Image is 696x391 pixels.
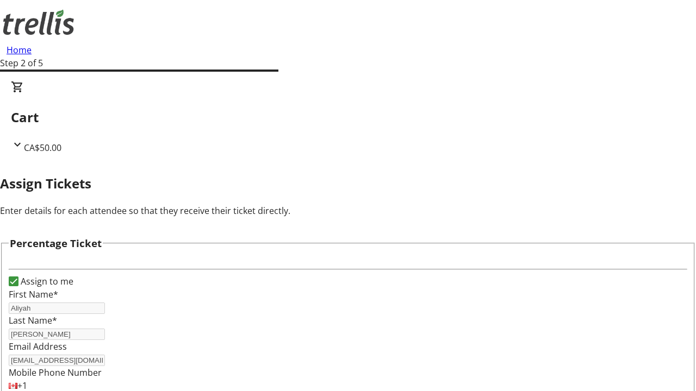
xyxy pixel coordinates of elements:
[9,288,58,300] label: First Name*
[11,108,685,127] h2: Cart
[11,80,685,154] div: CartCA$50.00
[9,340,67,352] label: Email Address
[10,236,102,251] h3: Percentage Ticket
[9,314,57,326] label: Last Name*
[9,367,102,379] label: Mobile Phone Number
[18,275,73,288] label: Assign to me
[24,142,61,154] span: CA$50.00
